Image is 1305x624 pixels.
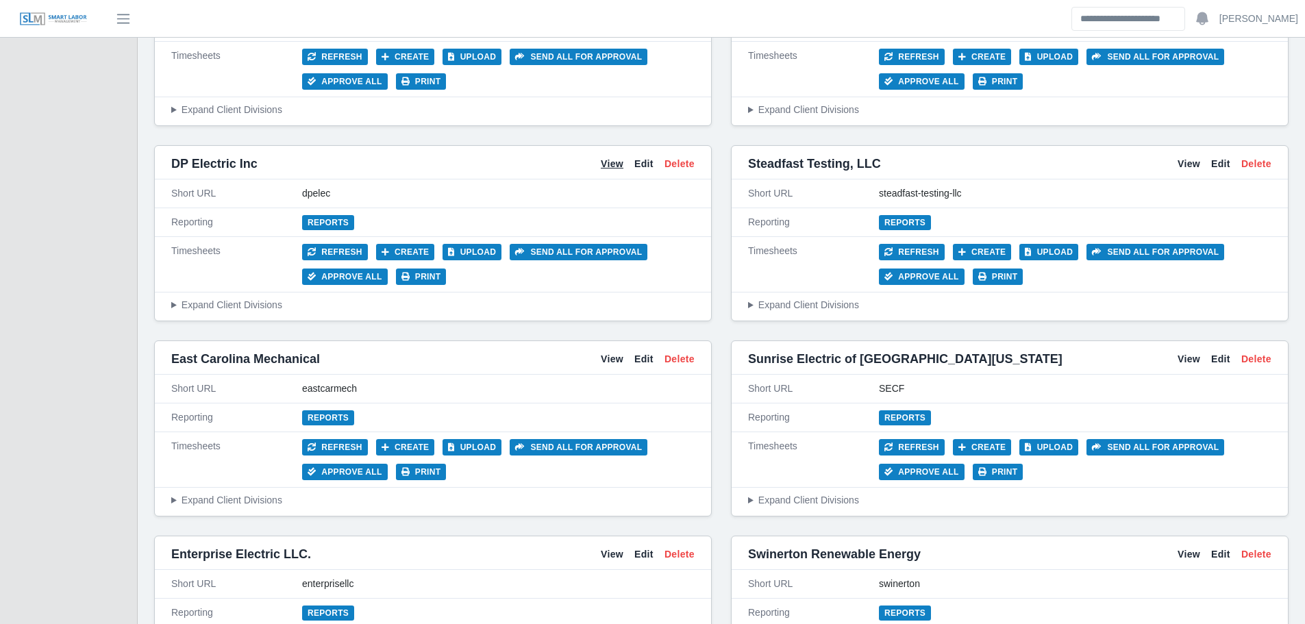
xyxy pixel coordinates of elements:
span: Sunrise Electric of [GEOGRAPHIC_DATA][US_STATE] [748,349,1062,369]
a: View [1178,157,1200,171]
a: Edit [1211,157,1230,171]
div: Reporting [748,215,879,229]
div: Timesheets [748,244,879,285]
div: dpelec [302,186,695,201]
a: View [601,352,623,366]
button: Approve All [879,73,965,90]
div: Timesheets [171,244,302,285]
div: steadfast-testing-llc [879,186,1271,201]
button: Create [953,439,1012,455]
summary: Expand Client Divisions [171,103,695,117]
div: swinerton [879,577,1271,591]
button: Print [973,464,1023,480]
a: [PERSON_NAME] [1219,12,1298,26]
div: eastcarmech [302,382,695,396]
button: Send all for approval [1086,49,1224,65]
div: Reporting [171,410,302,425]
div: Short URL [748,186,879,201]
a: Reports [879,606,931,621]
span: Swinerton Renewable Energy [748,545,921,564]
div: Short URL [171,382,302,396]
button: Approve All [879,464,965,480]
button: Print [973,73,1023,90]
a: Reports [879,215,931,230]
a: Reports [302,410,354,425]
button: Upload [1019,439,1078,455]
a: Edit [634,352,654,366]
button: Upload [1019,244,1078,260]
button: Approve All [879,269,965,285]
div: Timesheets [171,439,302,480]
button: Approve All [302,73,388,90]
div: Timesheets [171,49,302,90]
button: Send all for approval [510,439,647,455]
div: Reporting [171,215,302,229]
div: Reporting [748,606,879,620]
a: Delete [1241,157,1271,171]
summary: Expand Client Divisions [171,298,695,312]
button: Print [973,269,1023,285]
a: Edit [1211,547,1230,562]
button: Refresh [302,244,368,260]
a: Delete [1241,547,1271,562]
a: Edit [1211,352,1230,366]
a: Delete [664,352,695,366]
div: Short URL [171,186,302,201]
a: View [1178,352,1200,366]
div: SECF [879,382,1271,396]
a: Reports [879,410,931,425]
div: Reporting [748,410,879,425]
button: Send all for approval [1086,439,1224,455]
button: Approve All [302,269,388,285]
button: Refresh [879,49,945,65]
div: Timesheets [748,439,879,480]
div: Reporting [171,606,302,620]
button: Refresh [302,439,368,455]
div: enterprisellc [302,577,695,591]
summary: Expand Client Divisions [748,103,1271,117]
button: Send all for approval [510,49,647,65]
a: Delete [1241,352,1271,366]
a: View [601,547,623,562]
div: Short URL [171,577,302,591]
summary: Expand Client Divisions [748,298,1271,312]
button: Upload [443,49,501,65]
span: Enterprise Electric LLC. [171,545,311,564]
button: Create [953,49,1012,65]
a: Edit [634,157,654,171]
button: Create [953,244,1012,260]
span: DP Electric Inc [171,154,258,173]
button: Upload [1019,49,1078,65]
summary: Expand Client Divisions [171,493,695,508]
button: Send all for approval [510,244,647,260]
a: Reports [302,606,354,621]
div: Short URL [748,382,879,396]
button: Print [396,73,447,90]
button: Create [376,439,435,455]
a: Delete [664,547,695,562]
button: Refresh [879,439,945,455]
a: Reports [302,215,354,230]
button: Send all for approval [1086,244,1224,260]
div: Short URL [748,577,879,591]
span: Steadfast Testing, LLC [748,154,881,173]
img: SLM Logo [19,12,88,27]
a: Edit [634,547,654,562]
div: Timesheets [748,49,879,90]
button: Print [396,269,447,285]
button: Upload [443,439,501,455]
span: East Carolina Mechanical [171,349,320,369]
input: Search [1071,7,1185,31]
button: Refresh [302,49,368,65]
button: Create [376,244,435,260]
button: Create [376,49,435,65]
button: Refresh [879,244,945,260]
button: Upload [443,244,501,260]
button: Approve All [302,464,388,480]
summary: Expand Client Divisions [748,493,1271,508]
a: View [1178,547,1200,562]
button: Print [396,464,447,480]
a: View [601,157,623,171]
a: Delete [664,157,695,171]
